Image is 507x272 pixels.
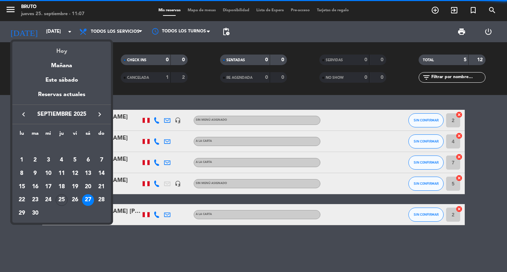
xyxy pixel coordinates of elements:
[69,194,81,206] div: 26
[68,194,82,207] td: 26 de septiembre de 2025
[15,180,29,194] td: 15 de septiembre de 2025
[42,154,55,167] td: 3 de septiembre de 2025
[82,154,94,166] div: 6
[15,207,29,220] td: 29 de septiembre de 2025
[68,129,82,140] th: viernes
[56,194,68,206] div: 25
[95,167,107,179] div: 14
[29,167,41,179] div: 9
[82,181,94,193] div: 20
[29,207,41,219] div: 30
[12,90,111,105] div: Reservas actuales
[95,154,108,167] td: 7 de septiembre de 2025
[93,110,106,119] button: keyboard_arrow_right
[95,154,107,166] div: 7
[29,154,42,167] td: 2 de septiembre de 2025
[82,194,95,207] td: 27 de septiembre de 2025
[42,129,55,140] th: miércoles
[68,154,82,167] td: 5 de septiembre de 2025
[15,140,108,154] td: SEP.
[15,194,29,207] td: 22 de septiembre de 2025
[29,167,42,180] td: 9 de septiembre de 2025
[55,154,68,167] td: 4 de septiembre de 2025
[15,129,29,140] th: lunes
[42,194,55,207] td: 24 de septiembre de 2025
[82,129,95,140] th: sábado
[82,154,95,167] td: 6 de septiembre de 2025
[19,110,28,119] i: keyboard_arrow_left
[95,194,108,207] td: 28 de septiembre de 2025
[55,194,68,207] td: 25 de septiembre de 2025
[55,167,68,180] td: 11 de septiembre de 2025
[69,154,81,166] div: 5
[29,207,42,220] td: 30 de septiembre de 2025
[42,180,55,194] td: 17 de septiembre de 2025
[16,154,28,166] div: 1
[16,167,28,179] div: 8
[68,167,82,180] td: 12 de septiembre de 2025
[56,181,68,193] div: 18
[42,181,54,193] div: 17
[56,154,68,166] div: 4
[17,110,30,119] button: keyboard_arrow_left
[29,180,42,194] td: 16 de septiembre de 2025
[16,207,28,219] div: 29
[82,194,94,206] div: 27
[95,167,108,180] td: 14 de septiembre de 2025
[42,167,55,180] td: 10 de septiembre de 2025
[95,181,107,193] div: 21
[12,42,111,56] div: Hoy
[12,70,111,90] div: Este sábado
[42,167,54,179] div: 10
[55,129,68,140] th: jueves
[42,194,54,206] div: 24
[69,167,81,179] div: 12
[69,181,81,193] div: 19
[29,194,42,207] td: 23 de septiembre de 2025
[95,129,108,140] th: domingo
[29,129,42,140] th: martes
[55,180,68,194] td: 18 de septiembre de 2025
[82,167,94,179] div: 13
[95,180,108,194] td: 21 de septiembre de 2025
[30,110,93,119] span: septiembre 2025
[82,180,95,194] td: 20 de septiembre de 2025
[16,181,28,193] div: 15
[15,167,29,180] td: 8 de septiembre de 2025
[29,154,41,166] div: 2
[82,167,95,180] td: 13 de septiembre de 2025
[68,180,82,194] td: 19 de septiembre de 2025
[56,167,68,179] div: 11
[16,194,28,206] div: 22
[95,194,107,206] div: 28
[29,194,41,206] div: 23
[29,181,41,193] div: 16
[42,154,54,166] div: 3
[95,110,104,119] i: keyboard_arrow_right
[15,154,29,167] td: 1 de septiembre de 2025
[12,56,111,70] div: Mañana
